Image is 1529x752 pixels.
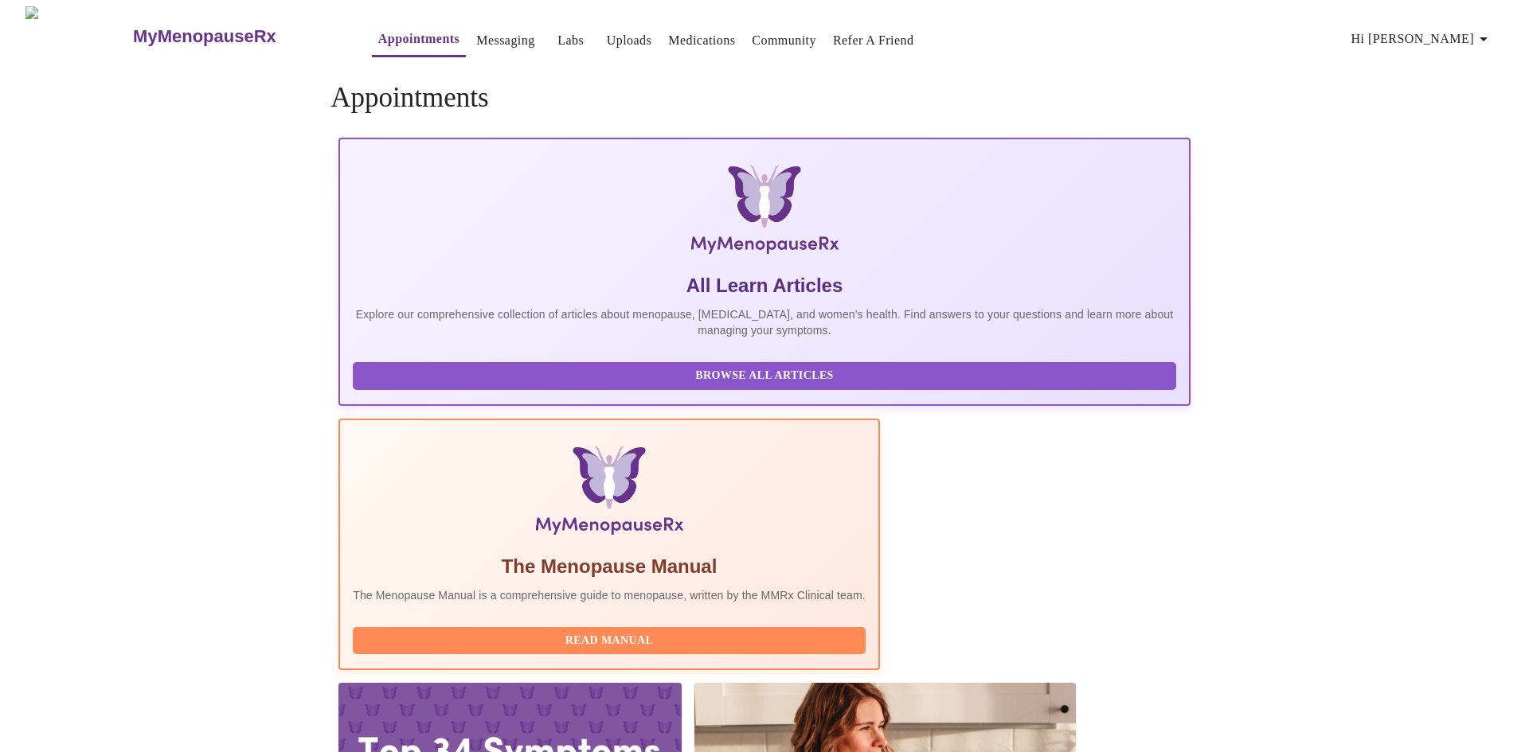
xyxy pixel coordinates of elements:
a: Refer a Friend [833,29,914,52]
img: Menopause Manual [434,446,784,541]
a: Uploads [607,29,652,52]
button: Read Manual [353,627,866,655]
img: MyMenopauseRx Logo [25,6,131,66]
a: MyMenopauseRx [131,9,340,64]
button: Community [745,25,823,56]
a: Messaging [476,29,534,52]
a: Appointments [378,28,459,50]
h5: All Learn Articles [353,273,1176,298]
img: MyMenopauseRx Logo [481,165,1048,260]
h5: The Menopause Manual [353,554,866,579]
span: Browse All Articles [369,366,1160,386]
h3: MyMenopauseRx [133,26,276,47]
span: Read Manual [369,631,850,651]
span: Hi [PERSON_NAME] [1351,28,1493,50]
p: Explore our comprehensive collection of articles about menopause, [MEDICAL_DATA], and women's hea... [353,306,1176,338]
p: The Menopause Manual is a comprehensive guide to menopause, written by the MMRx Clinical team. [353,587,866,603]
button: Refer a Friend [827,25,921,56]
button: Messaging [470,25,541,56]
a: Browse All Articles [353,368,1180,381]
button: Hi [PERSON_NAME] [1345,23,1500,55]
a: Community [752,29,816,52]
h4: Appointments [330,82,1199,114]
button: Medications [662,25,741,56]
button: Browse All Articles [353,362,1176,390]
a: Medications [668,29,735,52]
button: Appointments [372,23,466,57]
a: Labs [557,29,584,52]
a: Read Manual [353,633,870,646]
button: Labs [546,25,596,56]
button: Uploads [600,25,659,56]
